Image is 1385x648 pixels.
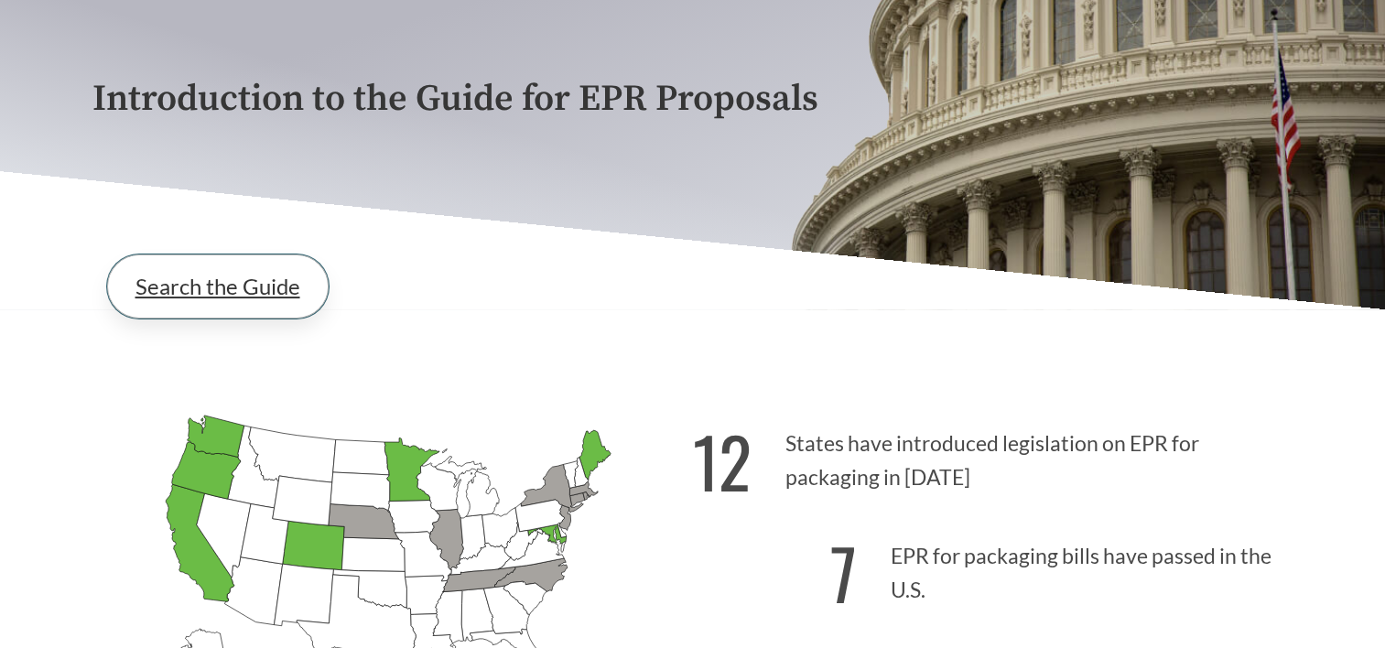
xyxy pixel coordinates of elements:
[693,512,1293,624] p: EPR for packaging bills have passed in the U.S.
[693,410,752,512] strong: 12
[830,522,857,623] strong: 7
[92,79,1293,120] p: Introduction to the Guide for EPR Proposals
[693,399,1293,512] p: States have introduced legislation on EPR for packaging in [DATE]
[107,254,329,319] a: Search the Guide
